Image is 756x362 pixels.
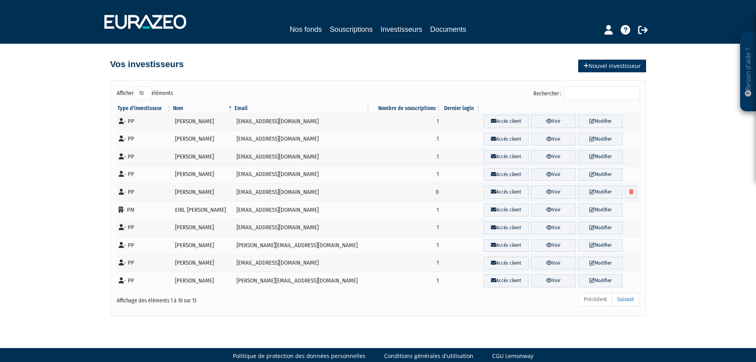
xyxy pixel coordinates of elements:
input: Rechercher : [564,87,640,100]
a: Modifier [578,133,623,146]
a: Voir [531,150,576,163]
td: - PP [117,272,173,290]
select: Afficheréléments [134,87,152,100]
td: - PP [117,130,173,148]
td: - PP [117,148,173,166]
td: [EMAIL_ADDRESS][DOMAIN_NAME] [234,254,371,272]
td: - PM [117,201,173,219]
td: [PERSON_NAME] [172,130,234,148]
a: CGU Lemonway [492,352,533,360]
h4: Vos investisseurs [110,60,184,69]
a: Modifier [578,203,623,217]
th: Email : activer pour trier la colonne par ordre croissant [234,105,371,112]
th: Dernier login : activer pour trier la colonne par ordre croissant [442,105,481,112]
td: EIRL [PERSON_NAME] [172,201,234,219]
label: Afficher éléments [117,87,173,100]
a: Voir [531,221,576,234]
a: Modifier [578,257,623,270]
td: [EMAIL_ADDRESS][DOMAIN_NAME] [234,201,371,219]
a: Accès client [484,239,529,252]
td: 1 [371,219,441,237]
a: Modifier [578,239,623,252]
td: [PERSON_NAME] [172,183,234,201]
img: 1732889491-logotype_eurazeo_blanc_rvb.png [104,15,186,29]
td: 1 [371,112,441,130]
a: Modifier [578,168,623,181]
td: [EMAIL_ADDRESS][DOMAIN_NAME] [234,183,371,201]
td: [PERSON_NAME][EMAIL_ADDRESS][DOMAIN_NAME] [234,236,371,254]
td: 1 [371,130,441,148]
td: [PERSON_NAME] [172,236,234,254]
a: Nouvel investisseur [578,60,646,72]
a: Nos fonds [290,24,322,35]
a: Modifier [578,221,623,234]
a: Voir [531,257,576,270]
p: Besoin d'aide ? [744,36,753,108]
td: [EMAIL_ADDRESS][DOMAIN_NAME] [234,219,371,237]
td: [PERSON_NAME] [172,148,234,166]
td: 1 [371,272,441,290]
td: [PERSON_NAME][EMAIL_ADDRESS][DOMAIN_NAME] [234,272,371,290]
a: Accès client [484,186,529,199]
td: 1 [371,254,441,272]
td: - PP [117,166,173,184]
a: Souscriptions [330,24,373,35]
a: Voir [531,133,576,146]
a: Accès client [484,133,529,146]
td: 1 [371,201,441,219]
th: Nombre de souscriptions : activer pour trier la colonne par ordre croissant [371,105,441,112]
a: Accès client [484,115,529,128]
a: Accès client [484,274,529,287]
a: Suivant [612,293,639,306]
td: - PP [117,183,173,201]
td: [PERSON_NAME] [172,112,234,130]
a: Voir [531,274,576,287]
td: - PP [117,219,173,237]
a: Voir [531,239,576,252]
a: Documents [430,24,466,35]
a: Accès client [484,150,529,163]
td: - PP [117,236,173,254]
a: Voir [531,186,576,199]
td: 1 [371,236,441,254]
a: Accès client [484,168,529,181]
a: Modifier [578,274,623,287]
a: Voir [531,115,576,128]
td: [EMAIL_ADDRESS][DOMAIN_NAME] [234,130,371,148]
td: [EMAIL_ADDRESS][DOMAIN_NAME] [234,112,371,130]
a: Modifier [578,150,623,163]
td: 0 [371,183,441,201]
a: Voir [531,168,576,181]
a: Politique de protection des données personnelles [233,352,365,360]
td: [PERSON_NAME] [172,166,234,184]
td: [EMAIL_ADDRESS][DOMAIN_NAME] [234,166,371,184]
td: [PERSON_NAME] [172,219,234,237]
a: Voir [531,203,576,217]
th: &nbsp; [481,105,640,112]
a: Modifier [578,186,623,199]
label: Rechercher : [533,87,640,100]
td: [EMAIL_ADDRESS][DOMAIN_NAME] [234,148,371,166]
div: Affichage des éléments 1 à 10 sur 13 [117,292,328,305]
a: Modifier [578,115,623,128]
a: Accès client [484,203,529,217]
a: Conditions générales d'utilisation [384,352,473,360]
td: 1 [371,166,441,184]
a: Supprimer [625,186,637,199]
th: Nom : activer pour trier la colonne par ordre d&eacute;croissant [172,105,234,112]
td: 1 [371,148,441,166]
a: Accès client [484,257,529,270]
td: [PERSON_NAME] [172,272,234,290]
a: Accès client [484,221,529,234]
a: Investisseurs [381,24,422,36]
td: [PERSON_NAME] [172,254,234,272]
td: - PP [117,112,173,130]
th: Type d'investisseur : activer pour trier la colonne par ordre croissant [117,105,173,112]
td: - PP [117,254,173,272]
